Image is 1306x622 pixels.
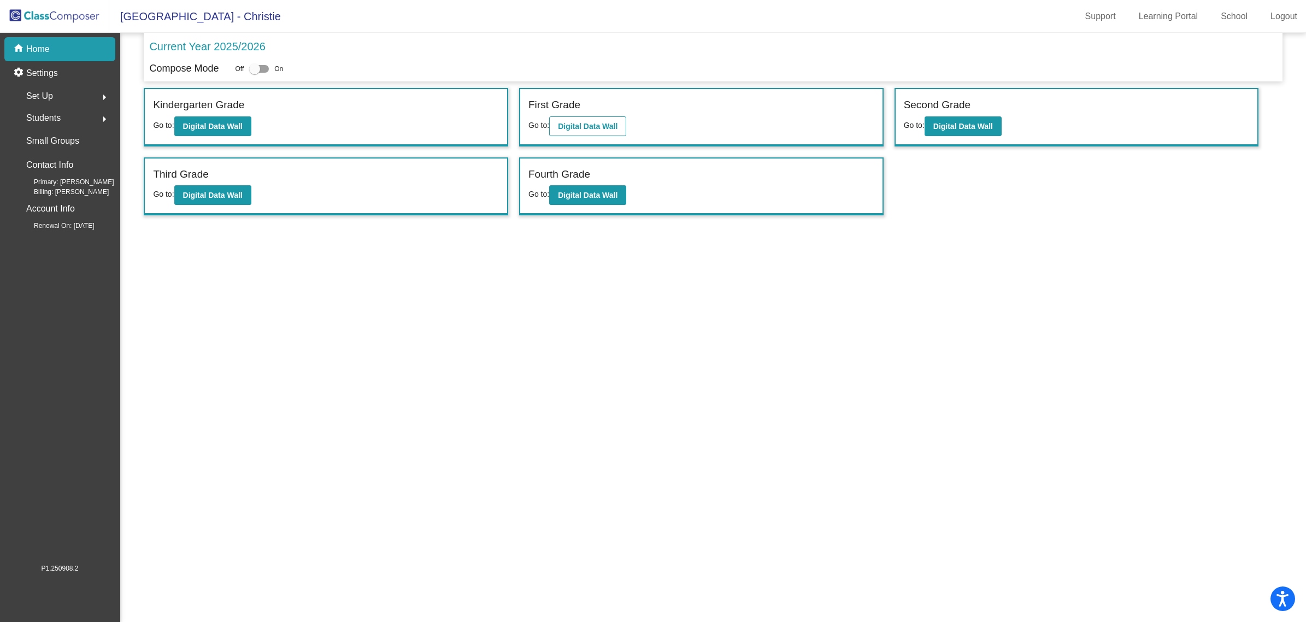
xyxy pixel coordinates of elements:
span: Go to: [904,121,925,130]
a: Logout [1262,8,1306,25]
b: Digital Data Wall [558,191,617,199]
b: Digital Data Wall [183,191,243,199]
p: Current Year 2025/2026 [149,38,265,55]
label: Third Grade [153,167,208,183]
p: Compose Mode [149,61,219,76]
p: Home [26,43,50,56]
span: On [274,64,283,74]
span: Students [26,110,61,126]
span: Off [235,64,244,74]
span: Renewal On: [DATE] [16,221,94,231]
button: Digital Data Wall [549,116,626,136]
button: Digital Data Wall [174,116,251,136]
b: Digital Data Wall [933,122,993,131]
span: Set Up [26,89,53,104]
button: Digital Data Wall [549,185,626,205]
span: Go to: [528,121,549,130]
mat-icon: arrow_right [98,91,111,104]
p: Settings [26,67,58,80]
a: Learning Portal [1130,8,1207,25]
p: Contact Info [26,157,73,173]
label: First Grade [528,97,580,113]
p: Small Groups [26,133,79,149]
label: Second Grade [904,97,971,113]
span: Go to: [153,121,174,130]
b: Digital Data Wall [183,122,243,131]
mat-icon: settings [13,67,26,80]
label: Fourth Grade [528,167,590,183]
span: [GEOGRAPHIC_DATA] - Christie [109,8,281,25]
button: Digital Data Wall [174,185,251,205]
span: Primary: [PERSON_NAME] [16,177,114,187]
button: Digital Data Wall [925,116,1002,136]
p: Account Info [26,201,75,216]
mat-icon: arrow_right [98,113,111,126]
mat-icon: home [13,43,26,56]
span: Billing: [PERSON_NAME] [16,187,109,197]
span: Go to: [153,190,174,198]
a: School [1212,8,1256,25]
span: Go to: [528,190,549,198]
b: Digital Data Wall [558,122,617,131]
label: Kindergarten Grade [153,97,244,113]
a: Support [1076,8,1125,25]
